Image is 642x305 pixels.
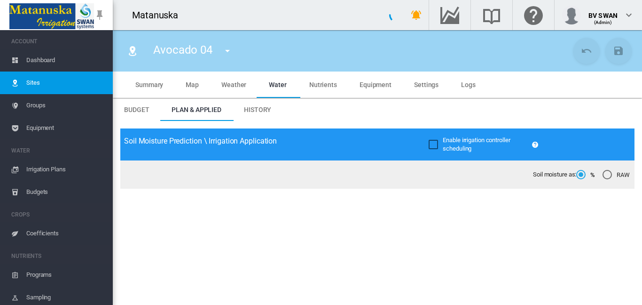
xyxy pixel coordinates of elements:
span: Avocado 04 [153,43,212,56]
span: Sites [26,72,105,94]
md-radio-button: RAW [603,170,630,179]
span: NUTRIENTS [11,249,105,264]
span: Coefficients [26,222,105,245]
md-icon: icon-content-save [613,45,624,56]
span: Soil moisture as: [533,170,576,179]
span: ACCOUNT [11,34,105,49]
md-icon: Go to the Data Hub [438,9,461,21]
md-icon: icon-chevron-down [623,9,634,21]
span: Equipment [26,117,105,139]
md-icon: Search the knowledge base [480,9,503,21]
md-icon: icon-undo [581,45,592,56]
button: Cancel Changes [573,38,600,64]
img: Matanuska_LOGO.png [9,3,94,29]
span: Settings [414,81,438,88]
div: Matanuska [132,8,187,22]
span: History [244,106,271,113]
span: CROPS [11,207,105,222]
img: profile.jpg [562,6,581,24]
span: Water [269,81,287,88]
md-radio-button: % [576,170,595,179]
span: Programs [26,264,105,286]
md-checkbox: Enable irrigation controller scheduling [429,136,528,153]
span: Summary [135,81,163,88]
span: Groups [26,94,105,117]
md-icon: icon-map-marker-radius [127,45,138,56]
span: Budget [124,106,149,113]
span: Logs [461,81,476,88]
span: WATER [11,143,105,158]
span: Dashboard [26,49,105,72]
span: Budgets [26,181,105,203]
button: Save Changes [605,38,632,64]
md-icon: icon-menu-down [222,45,233,56]
span: Enable irrigation controller scheduling [443,136,510,152]
button: Click to go to list of Sites [123,41,142,60]
md-icon: icon-pin [94,9,105,21]
span: Soil Moisture Prediction \ Irrigation Application [124,136,277,145]
span: (Admin) [594,20,612,25]
span: Equipment [360,81,391,88]
span: Plan & Applied [172,106,221,113]
div: BV SWAN [588,7,618,16]
button: icon-menu-down [218,41,237,60]
span: Irrigation Plans [26,158,105,181]
md-icon: Click here for help [522,9,545,21]
button: icon-bell-ring [407,6,426,24]
md-icon: icon-bell-ring [411,9,422,21]
span: Weather [221,81,246,88]
span: Map [186,81,199,88]
span: Nutrients [309,81,337,88]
